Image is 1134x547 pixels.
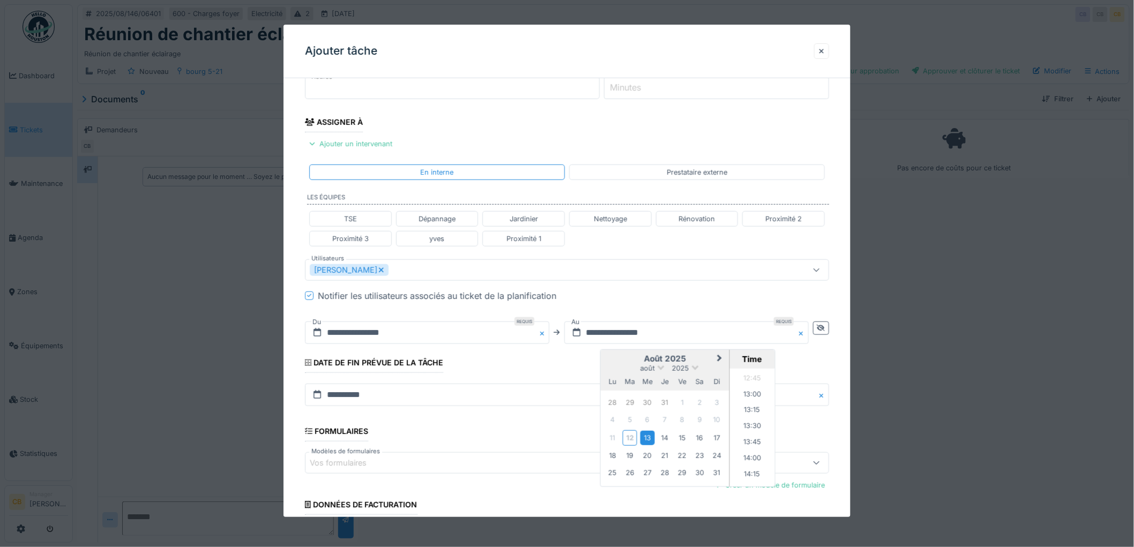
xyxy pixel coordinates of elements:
[429,234,444,244] div: yves
[419,213,456,223] div: Dépannage
[817,384,829,406] button: Close
[658,448,672,463] div: Choose jeudi 21 août 2025
[765,213,802,223] div: Proximité 2
[640,413,654,427] div: Not available mercredi 6 août 2025
[605,430,620,445] div: Not available lundi 11 août 2025
[710,395,724,409] div: Not available dimanche 3 août 2025
[658,430,672,445] div: Choose jeudi 14 août 2025
[658,395,672,409] div: Not available jeudi 31 juillet 2025
[305,423,368,441] div: Formulaires
[729,468,775,484] li: 14:15
[623,374,637,389] div: mardi
[640,466,654,480] div: Choose mercredi 27 août 2025
[729,371,775,387] li: 12:45
[658,413,672,427] div: Not available jeudi 7 août 2025
[692,466,707,480] div: Choose samedi 30 août 2025
[658,374,672,389] div: jeudi
[623,466,637,480] div: Choose mardi 26 août 2025
[675,466,689,480] div: Choose vendredi 29 août 2025
[667,167,727,177] div: Prestataire externe
[506,234,541,244] div: Proximité 1
[623,448,637,463] div: Choose mardi 19 août 2025
[305,137,397,151] div: Ajouter un intervenant
[640,430,654,445] div: Choose mercredi 13 août 2025
[675,430,689,445] div: Choose vendredi 15 août 2025
[692,374,707,389] div: samedi
[608,81,644,94] label: Minutes
[640,364,655,372] span: août
[710,448,724,463] div: Choose dimanche 24 août 2025
[605,448,620,463] div: Choose lundi 18 août 2025
[311,316,322,328] label: Du
[594,213,627,223] div: Nettoyage
[710,413,724,427] div: Not available dimanche 10 août 2025
[774,317,794,326] div: Requis
[729,436,775,452] li: 13:45
[309,447,382,456] label: Modèles de formulaires
[692,430,707,445] div: Choose samedi 16 août 2025
[675,448,689,463] div: Choose vendredi 22 août 2025
[729,452,775,468] li: 14:00
[640,374,654,389] div: mercredi
[729,387,775,403] li: 13:00
[710,374,724,389] div: dimanche
[605,374,620,389] div: lundi
[692,395,707,409] div: Not available samedi 2 août 2025
[305,497,417,515] div: Données de facturation
[623,395,637,409] div: Not available mardi 29 juillet 2025
[605,395,620,409] div: Not available lundi 28 juillet 2025
[309,254,346,263] label: Utilisateurs
[310,264,389,276] div: [PERSON_NAME]
[305,114,363,132] div: Assigner à
[672,364,689,372] span: 2025
[305,355,443,373] div: Date de fin prévue de la tâche
[605,466,620,480] div: Choose lundi 25 août 2025
[510,213,538,223] div: Jardinier
[332,234,369,244] div: Proximité 3
[692,413,707,427] div: Not available samedi 9 août 2025
[732,354,772,364] div: Time
[307,193,829,205] label: Les équipes
[797,321,809,344] button: Close
[729,403,775,419] li: 13:15
[310,457,382,469] div: Vos formulaires
[729,419,775,436] li: 13:30
[710,430,724,445] div: Choose dimanche 17 août 2025
[675,374,689,389] div: vendredi
[675,413,689,427] div: Not available vendredi 8 août 2025
[344,213,357,223] div: TSE
[318,289,556,302] div: Notifier les utilisateurs associés au ticket de la planification
[678,213,715,223] div: Rénovation
[658,466,672,480] div: Choose jeudi 28 août 2025
[305,44,377,58] h3: Ajouter tâche
[571,316,581,328] label: Au
[538,321,549,344] button: Close
[640,395,654,409] div: Not available mercredi 30 juillet 2025
[623,430,637,445] div: Not available mardi 12 août 2025
[710,466,724,480] div: Choose dimanche 31 août 2025
[514,317,534,326] div: Requis
[421,167,454,177] div: En interne
[604,394,726,482] div: Month août, 2025
[600,354,729,364] h2: août 2025
[605,413,620,427] div: Not available lundi 4 août 2025
[712,351,729,368] button: Next Month
[729,484,775,500] li: 14:30
[729,369,775,486] ul: Time
[692,448,707,463] div: Choose samedi 23 août 2025
[675,395,689,409] div: Not available vendredi 1 août 2025
[623,413,637,427] div: Not available mardi 5 août 2025
[640,448,654,463] div: Choose mercredi 20 août 2025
